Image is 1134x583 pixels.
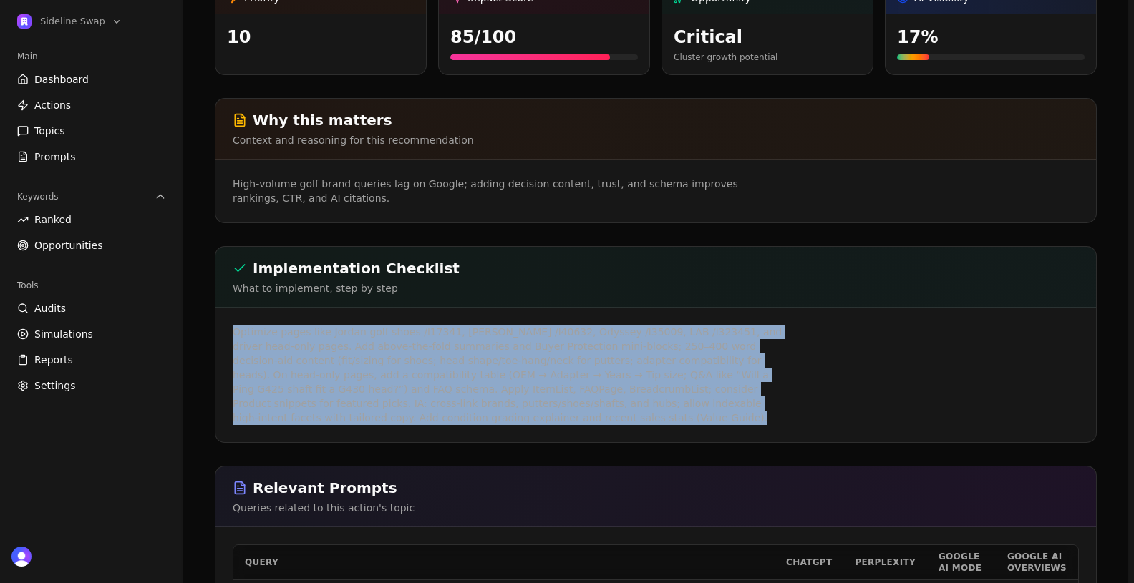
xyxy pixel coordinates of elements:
[34,301,66,315] span: Audits
[674,52,861,63] p: Cluster growth potential
[34,327,93,341] span: Simulations
[233,325,782,425] p: Optimize pages like Jordan golf shoes /l17341, [PERSON_NAME] /l40632, Odyssey /l35009, LAB /l3234...
[11,208,172,231] a: Ranked
[34,72,89,87] span: Dashboard
[11,348,172,371] a: Reports
[34,238,103,253] span: Opportunities
[233,133,1079,147] p: Context and reasoning for this recommendation
[233,258,1079,278] h2: Implementation Checklist
[674,26,861,49] div: critical
[233,501,1079,515] p: Queries related to this action's topic
[233,478,1079,498] h2: Relevant Prompts
[34,353,73,367] span: Reports
[11,68,172,91] a: Dashboard
[34,150,76,164] span: Prompts
[11,547,31,567] img: 's logo
[775,545,843,579] th: ChatGPT
[996,545,1078,579] th: Google AI overviews
[11,11,128,31] button: Open organization switcher
[40,15,105,28] span: Sideline Swap
[11,45,172,68] div: Main
[11,185,172,208] button: Keywords
[11,234,172,257] a: Opportunities
[843,545,926,579] th: Perplexity
[897,26,1085,49] div: 17 %
[450,26,638,49] div: 85 /100
[11,374,172,397] a: Settings
[233,545,775,579] th: Query
[34,212,72,227] span: Ranked
[227,26,415,49] div: 10
[233,281,1079,295] p: What to implement, step by step
[17,14,31,29] img: Sideline Swap
[34,124,65,138] span: Topics
[11,323,172,346] a: Simulations
[11,547,31,567] button: Open user button
[233,110,1079,130] h2: Why this matters
[34,378,75,393] span: Settings
[927,545,996,579] th: Google AI mode
[11,119,172,142] a: Topics
[11,297,172,320] a: Audits
[233,177,782,205] p: High‑volume golf brand queries lag on Google; adding decision content, trust, and schema improves...
[11,94,172,117] a: Actions
[11,274,172,297] div: Tools
[34,98,71,112] span: Actions
[11,145,172,168] a: Prompts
